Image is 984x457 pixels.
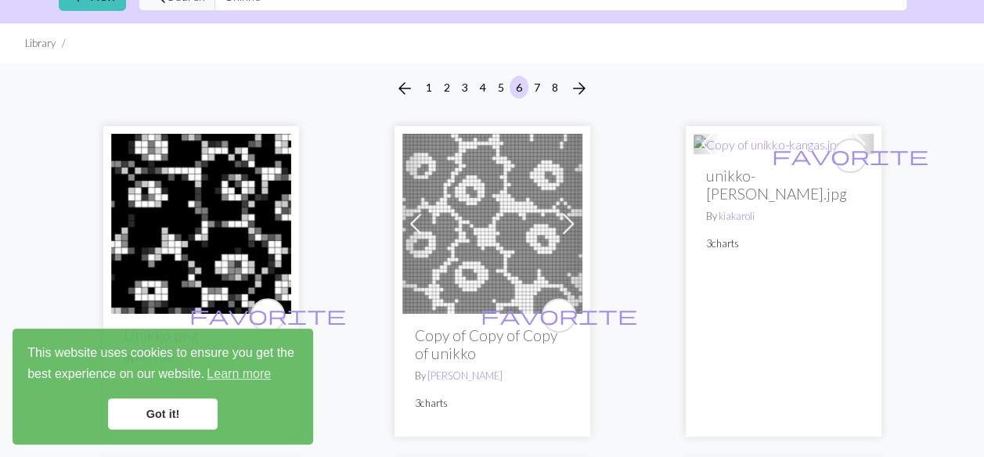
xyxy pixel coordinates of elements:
h2: Copy of Copy of Copy of unikko [415,326,570,362]
button: favourite [542,298,576,333]
a: unikko [402,214,582,229]
p: By [706,209,861,224]
img: unikko [402,134,582,314]
a: Unikko.png [124,326,199,344]
button: favourite [833,139,867,173]
span: favorite [189,303,346,327]
button: 7 [528,76,546,99]
a: [PERSON_NAME] [427,369,503,382]
button: 1 [420,76,438,99]
button: Previous [389,76,420,101]
button: 3 [456,76,474,99]
i: Next [570,79,589,98]
p: 3 charts [415,396,570,411]
li: Library [25,36,56,51]
p: 3 charts [706,236,861,251]
i: favourite [481,300,637,331]
a: kiakaroli [719,210,755,222]
a: Unikko.png [111,214,291,229]
a: Copy of unikko-kangas.jpg [694,135,842,150]
img: Unikko.png [111,134,291,314]
a: dismiss cookie message [108,398,218,430]
i: favourite [189,300,346,331]
i: Previous [395,79,414,98]
nav: Page navigation [389,76,595,101]
button: 5 [492,76,510,99]
p: By [415,369,570,383]
button: 8 [546,76,564,99]
button: favourite [251,298,285,333]
button: Next [564,76,595,101]
h2: unikko-[PERSON_NAME].jpg [706,167,861,203]
span: arrow_forward [570,77,589,99]
button: 2 [438,76,456,99]
span: arrow_back [395,77,414,99]
div: cookieconsent [13,329,313,444]
span: favorite [772,143,928,167]
button: 6 [510,76,528,99]
img: Copy of unikko-kangas.jpg [694,135,842,154]
span: This website uses cookies to ensure you get the best experience on our website. [27,344,298,386]
i: favourite [772,140,928,171]
span: favorite [481,303,637,327]
a: learn more about cookies [204,362,273,386]
button: 4 [474,76,492,99]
